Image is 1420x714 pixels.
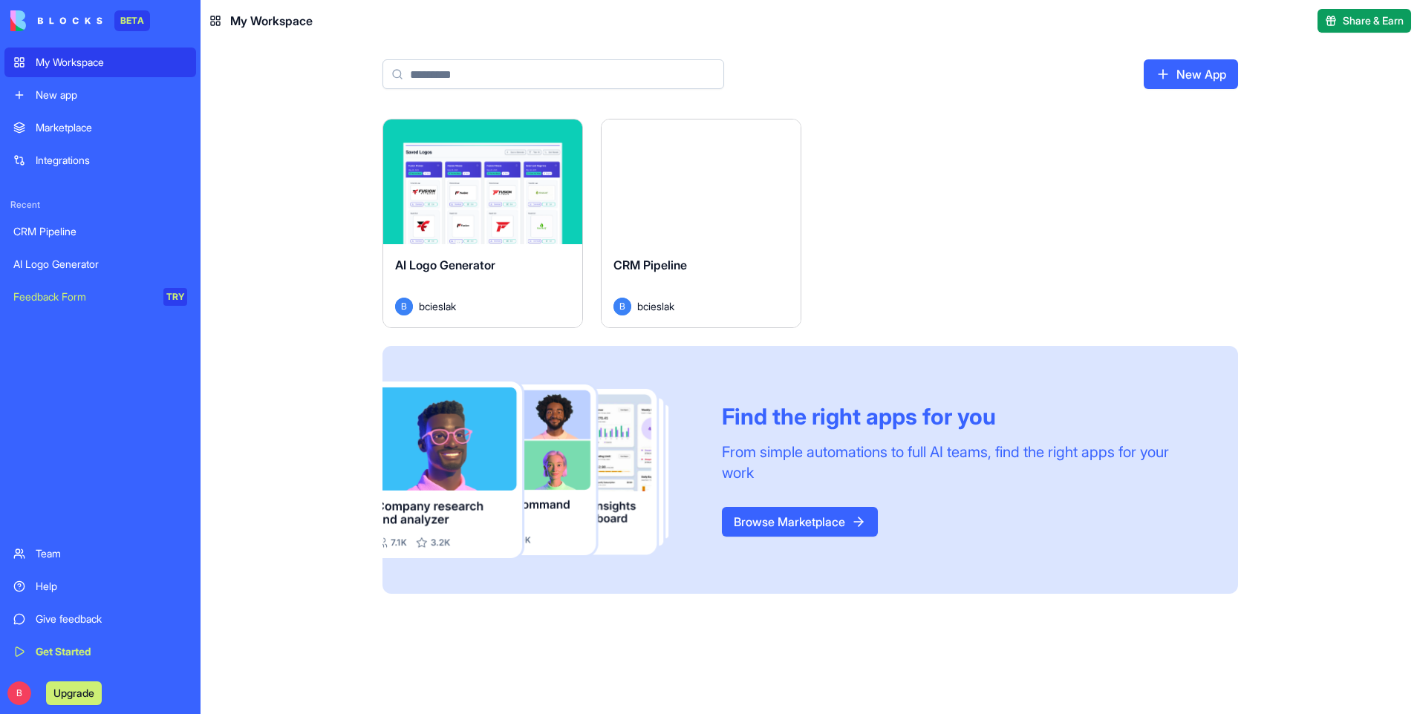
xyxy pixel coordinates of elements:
img: Frame_181_egmpey.png [382,381,698,559]
a: Help [4,571,196,601]
a: Marketplace [4,113,196,143]
span: B [7,681,31,705]
div: Integrations [36,153,187,168]
div: AI Logo Generator [13,257,187,272]
a: BETA [10,10,150,31]
span: Recent [4,199,196,211]
span: bcieslak [637,298,674,314]
span: bcieslak [419,298,456,314]
span: CRM Pipeline [613,258,687,272]
div: Marketplace [36,120,187,135]
a: New app [4,80,196,110]
a: New App [1144,59,1238,89]
button: Upgrade [46,681,102,705]
div: From simple automations to full AI teams, find the right apps for your work [722,442,1202,483]
a: CRM Pipeline [4,217,196,246]
img: logo [10,10,102,31]
div: Feedback Form [13,289,153,304]
div: New app [36,88,187,102]
a: Give feedback [4,604,196,634]
span: My Workspace [230,12,313,30]
a: Integrations [4,145,196,175]
div: Find the right apps for you [722,403,1202,430]
span: B [395,298,413,315]
a: AI Logo Generator [4,249,196,279]
a: CRM PipelineBbcieslak [601,119,801,328]
div: Get Started [36,644,187,659]
div: Team [36,546,187,561]
a: My Workspace [4,48,196,77]
div: Give feedback [36,612,187,626]
div: My Workspace [36,55,187,70]
span: AI Logo Generator [395,258,495,272]
a: Browse Marketplace [722,507,878,537]
span: B [613,298,631,315]
a: Upgrade [46,685,102,700]
div: TRY [163,288,187,306]
button: Share & Earn [1318,9,1411,33]
a: Team [4,539,196,569]
span: Share & Earn [1343,13,1404,28]
div: BETA [114,10,150,31]
a: Get Started [4,637,196,666]
div: CRM Pipeline [13,224,187,239]
div: Help [36,579,187,594]
a: Feedback FormTRY [4,282,196,312]
a: AI Logo GeneratorBbcieslak [382,119,583,328]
